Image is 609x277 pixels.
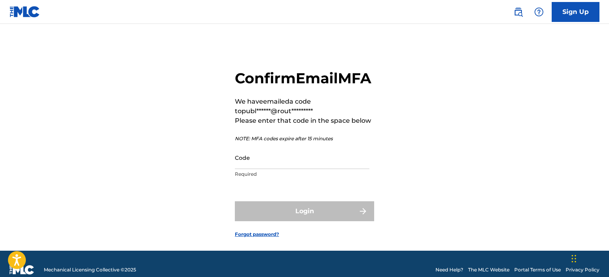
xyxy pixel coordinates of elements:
[235,116,374,126] p: Please enter that code in the space below
[44,266,136,273] span: Mechanical Licensing Collective © 2025
[514,266,561,273] a: Portal Terms of Use
[10,6,40,18] img: MLC Logo
[566,266,599,273] a: Privacy Policy
[513,7,523,17] img: search
[510,4,526,20] a: Public Search
[235,69,374,87] h2: Confirm Email MFA
[235,171,369,178] p: Required
[569,239,609,277] iframe: Chat Widget
[235,231,279,238] a: Forgot password?
[235,135,374,142] p: NOTE: MFA codes expire after 15 minutes
[572,247,576,271] div: Drag
[468,266,509,273] a: The MLC Website
[552,2,599,22] a: Sign Up
[534,7,544,17] img: help
[531,4,547,20] div: Help
[435,266,463,273] a: Need Help?
[10,265,34,275] img: logo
